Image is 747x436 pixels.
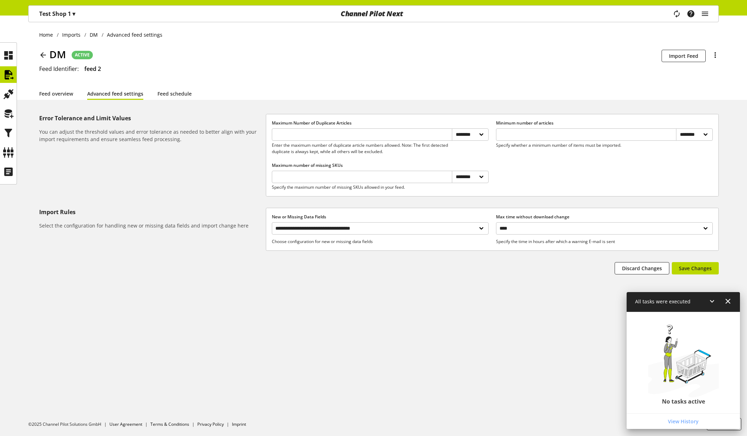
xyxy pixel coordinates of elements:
[662,398,705,405] h2: No tasks active
[28,5,719,22] nav: main navigation
[39,114,263,122] h5: Error Tolerance and Limit Values
[157,90,192,97] a: Feed schedule
[39,128,263,143] h6: You can adjust the threshold values and error tolerance as needed to better align with your impor...
[75,52,90,58] span: ACTIVE
[232,421,246,427] a: Imprint
[496,142,676,149] p: Specify whether a minimum number of items must be imported.
[87,90,143,97] a: Advanced feed settings
[272,214,489,220] label: New or Missing Data Fields
[150,421,189,427] a: Terms & Conditions
[90,31,98,38] span: DM
[496,214,713,220] label: Max time without download change
[272,142,452,155] p: Enter the maximum number of duplicate article numbers allowed. Note: The first detected duplicate...
[109,421,142,427] a: User Agreement
[39,90,73,97] a: Feed overview
[39,222,263,229] h6: Select the configuration for handling new or missing data fields and import change here
[197,421,224,427] a: Privacy Policy
[496,238,713,245] p: Specify the time in hours after which a warning E-mail is sent
[272,120,489,126] label: Maximum Number of Duplicate Articles
[669,52,698,60] span: Import Feed
[679,265,712,272] span: Save Changes
[72,10,75,18] span: ▾
[496,120,713,126] label: Minimum number of articles
[635,298,691,305] span: All tasks were executed
[668,418,699,425] span: View History
[672,262,719,274] button: Save Changes
[86,31,102,38] a: DM
[49,47,66,62] span: DM
[39,10,75,18] p: Test Shop 1
[615,262,669,274] button: Discard Changes
[84,65,101,73] span: feed 2
[272,238,489,245] p: Choose configuration for new or missing data fields
[272,162,489,169] label: Maximum number of missing SKUs
[39,31,57,38] a: Home
[59,31,84,38] a: Imports
[39,65,79,73] span: Feed Identifier:
[622,265,662,272] span: Discard Changes
[39,208,263,216] h5: Import Rules
[662,50,706,62] button: Import Feed
[628,415,739,428] a: View History
[272,184,452,190] p: Specify the maximum number of missing SKUs allowed in your feed.
[28,421,109,428] li: ©2025 Channel Pilot Solutions GmbH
